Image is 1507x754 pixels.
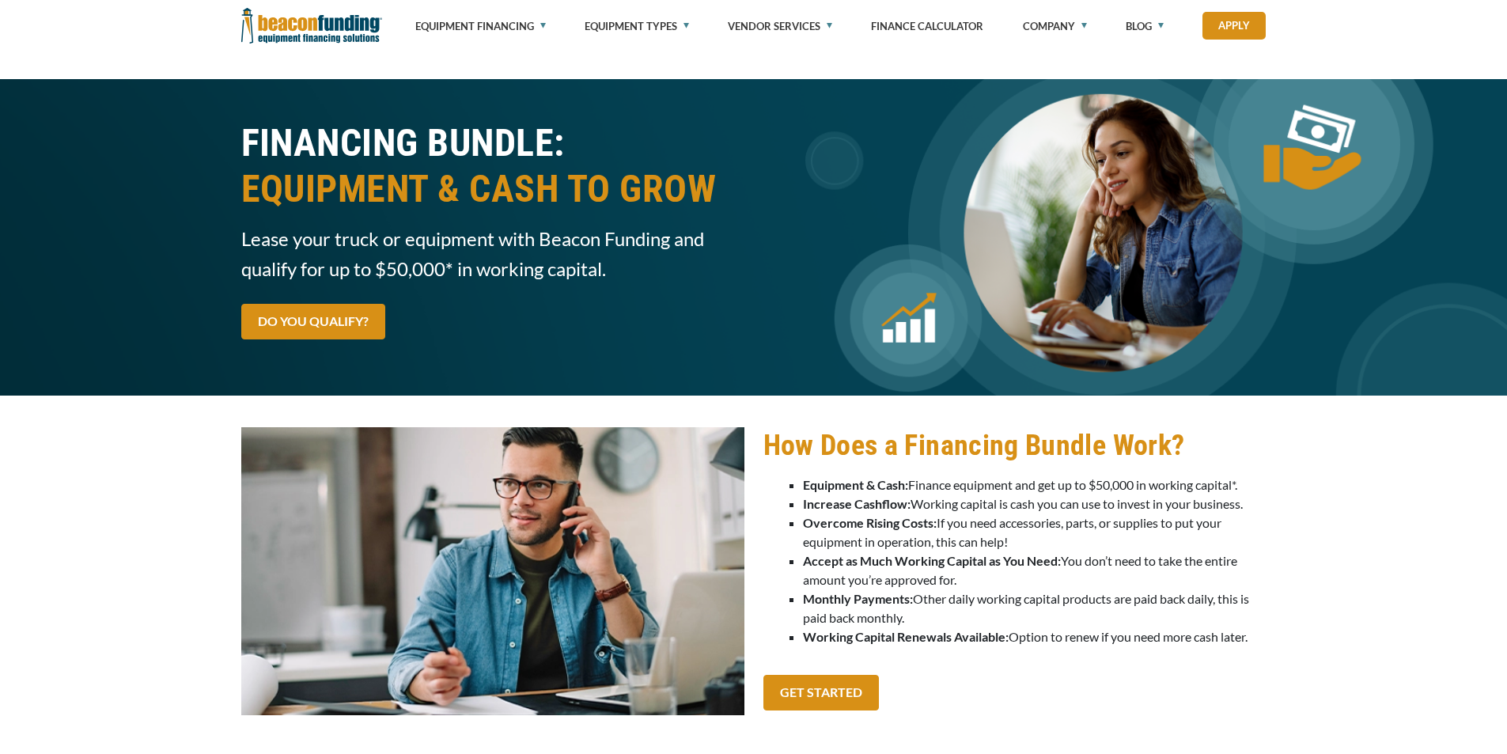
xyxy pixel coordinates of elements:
[803,494,1267,513] li: Working capital is cash you can use to invest in your business.
[241,120,744,212] h1: FINANCING BUNDLE:
[803,477,908,492] strong: Equipment & Cash:
[763,427,1267,464] h2: How Does a Financing Bundle Work?
[241,427,744,715] img: Man on the phone
[803,476,1267,494] li: Finance equipment and get up to $50,000 in working capital*.
[241,304,385,339] a: DO YOU QUALIFY?
[241,166,744,212] span: EQUIPMENT & CASH TO GROW
[803,496,911,511] strong: Increase Cashflow:
[803,591,913,606] strong: Monthly Payments:
[241,224,744,284] span: Lease your truck or equipment with Beacon Funding and qualify for up to $50,000* in working capital.
[241,562,744,577] a: Man on the phone
[803,551,1267,589] li: You don’t need to take the entire amount you’re approved for.
[803,589,1267,627] li: Other daily working capital products are paid back daily, this is paid back monthly.
[803,515,937,530] strong: Overcome Rising Costs:
[763,675,879,710] a: GET STARTED
[803,513,1267,551] li: If you need accessories, parts, or supplies to put your equipment in operation, this can help!
[1202,12,1266,40] a: Apply
[803,627,1267,646] li: Option to renew if you need more cash later.
[803,553,1061,568] strong: Accept as Much Working Capital as You Need:
[803,629,1009,644] strong: Working Capital Renewals Available:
